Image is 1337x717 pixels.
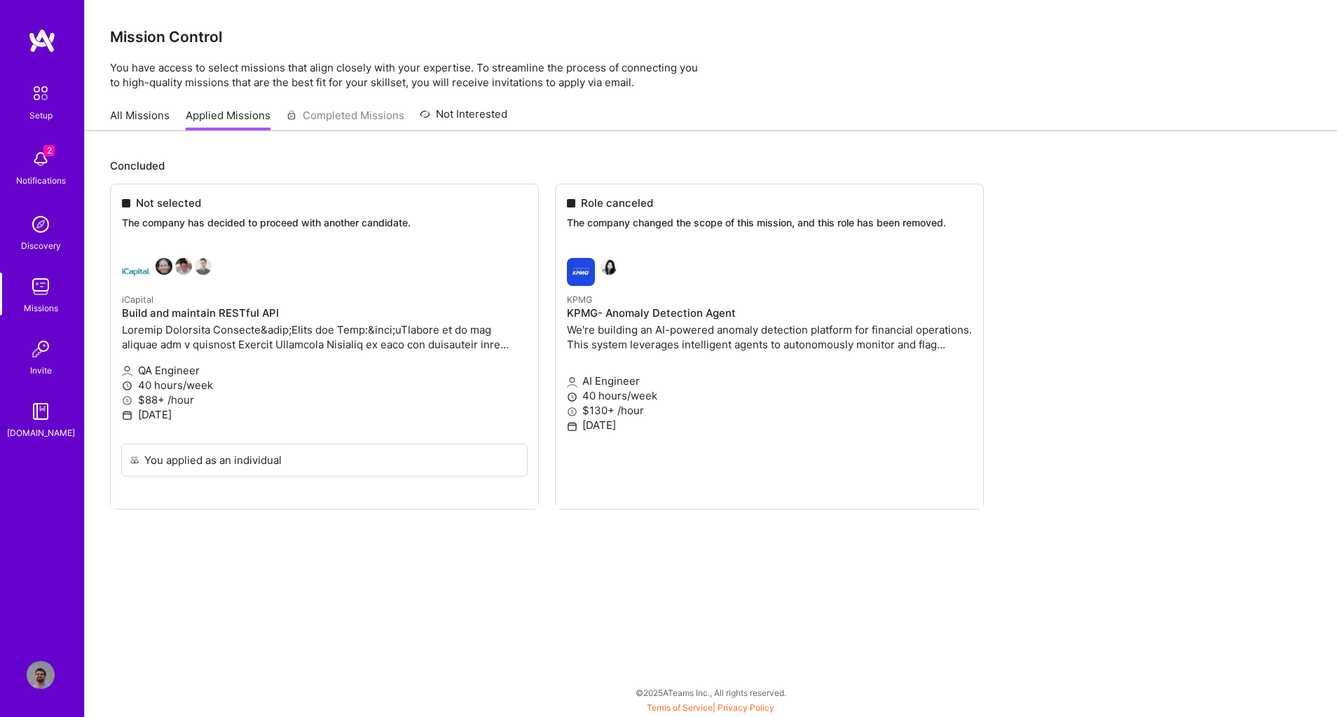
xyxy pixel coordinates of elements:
[29,108,53,123] div: Setup
[647,702,713,713] a: Terms of Service
[24,301,58,315] div: Missions
[27,397,55,425] img: guide book
[110,158,1312,173] p: Concluded
[16,173,66,188] div: Notifications
[27,273,55,301] img: teamwork
[27,661,55,689] img: User Avatar
[110,60,1312,90] p: You have access to select missions that align closely with your expertise. To streamline the proc...
[27,210,55,238] img: discovery
[26,78,55,108] img: setup
[7,425,75,440] div: [DOMAIN_NAME]
[647,702,774,713] span: |
[27,145,55,173] img: bell
[28,28,56,53] img: logo
[23,661,58,689] a: User Avatar
[186,108,270,131] a: Applied Missions
[27,335,55,363] img: Invite
[718,702,774,713] a: Privacy Policy
[110,108,170,131] a: All Missions
[30,363,52,378] div: Invite
[84,675,1337,710] div: © 2025 ATeams Inc., All rights reserved.
[110,28,1312,46] h3: Mission Control
[420,106,507,131] a: Not Interested
[43,145,55,156] span: 2
[21,238,61,253] div: Discovery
